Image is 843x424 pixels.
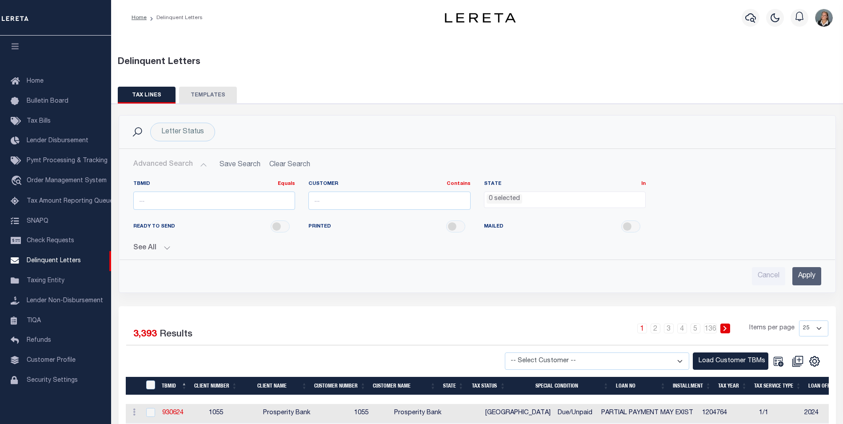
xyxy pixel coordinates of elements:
span: READY TO SEND [133,223,175,231]
span: 1055 [354,410,368,416]
th: Tax Service Type: activate to sort column ascending [751,377,805,395]
td: [GEOGRAPHIC_DATA] [482,404,554,423]
input: Cancel [752,267,785,285]
span: SNAPQ [27,218,48,224]
div: Delinquent Letters [118,56,837,69]
span: Items per page [749,324,795,333]
span: Taxing Entity [27,278,64,284]
th: Special Condition: activate to sort column ascending [509,377,612,395]
span: Bulletin Board [27,98,68,104]
th: Customer Number: activate to sort column ascending [311,377,369,395]
span: Delinquent Letters [27,258,81,264]
a: 136 [704,324,717,333]
span: MAILED [484,223,503,231]
span: PRINTED [308,223,331,231]
button: TAX LINES [118,87,176,104]
span: Order Management System [27,178,107,184]
th: STATE: activate to sort column ascending [439,377,467,395]
input: Apply [792,267,821,285]
li: Delinquent Letters [147,14,203,22]
span: Prosperity Bank [263,410,310,416]
th: Client Number: activate to sort column ascending [191,377,241,395]
td: 1/1 [755,404,801,423]
a: Home [132,15,147,20]
li: 0 selected [487,194,522,204]
span: Lender Disbursement [27,138,88,144]
span: Customer Profile [27,357,76,364]
td: 2024 [801,404,837,423]
td: 1204764 [699,404,755,423]
label: Results [160,328,192,342]
input: ... [308,192,471,210]
td: Prosperity Bank [391,404,482,423]
span: Security Settings [27,377,78,384]
span: Pymt Processing & Tracking [27,158,108,164]
button: Load Customer TBMs [693,352,768,370]
a: Equals [278,181,295,186]
span: Tax Bills [27,118,51,124]
label: Customer [308,180,471,188]
a: 2 [651,324,660,333]
a: 930624 [162,410,184,416]
span: TIQA [27,317,41,324]
label: STATE [484,180,646,188]
button: TEMPLATES [179,87,237,104]
label: TBMID [133,180,296,188]
a: 5 [691,324,700,333]
span: Home [27,78,44,84]
i: travel_explore [11,176,25,187]
button: Advanced Search [133,156,207,173]
span: Check Requests [27,238,74,244]
span: Due/Unpaid [558,410,592,416]
span: Tax Amount Reporting Queue [27,198,113,204]
span: Refunds [27,337,51,344]
th: LOAN NO: activate to sort column ascending [612,377,669,395]
button: See All [133,244,821,252]
span: Lender Non-Disbursement [27,298,103,304]
a: In [641,181,646,186]
a: 1 [637,324,647,333]
th: TBMID: activate to sort column descending [158,377,191,395]
input: ... [133,192,296,210]
span: 3,393 [133,330,157,339]
th: Client Name: activate to sort column ascending [241,377,311,395]
th: Installment: activate to sort column ascending [669,377,715,395]
span: PARTIAL PAYMENT MAY EXIST [601,410,693,416]
th: Tax Year: activate to sort column ascending [715,377,751,395]
div: Letter Status [150,123,215,141]
th: Customer Name: activate to sort column ascending [369,377,439,395]
a: 3 [664,324,674,333]
span: 1055 [209,410,223,416]
a: Contains [447,181,471,186]
img: logo-dark.svg [445,13,516,23]
a: 4 [677,324,687,333]
th: Tax Status: activate to sort column ascending [467,377,509,395]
